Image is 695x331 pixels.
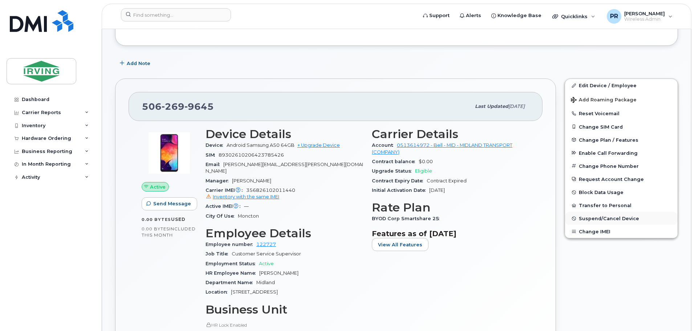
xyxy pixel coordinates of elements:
[206,203,244,209] span: Active IMEI
[372,216,443,221] span: BYOD Corp Smartshare 25
[415,168,432,174] span: Eligible
[206,280,256,285] span: Department Name
[206,152,219,158] span: SIM
[206,213,238,219] span: City Of Use
[142,101,214,112] span: 506
[256,280,275,285] span: Midland
[206,128,363,141] h3: Device Details
[565,160,678,173] button: Change Phone Number
[147,131,191,175] img: image20231002-3703462-1qu0sfr.jpeg
[429,12,450,19] span: Support
[579,216,639,221] span: Suspend/Cancel Device
[565,120,678,133] button: Change SIM Card
[259,261,274,266] span: Active
[565,186,678,199] button: Block Data Usage
[429,187,445,193] span: [DATE]
[150,183,166,190] span: Active
[115,57,157,70] button: Add Note
[419,159,433,164] span: $0.00
[184,101,214,112] span: 9645
[372,142,512,154] a: 0513614972 - Bell - MID - MIDLAND TRANSPORT (COMPANY)
[475,104,508,109] span: Last updated
[206,162,223,167] span: Email
[378,241,422,248] span: View All Features
[547,9,600,24] div: Quicklinks
[565,146,678,160] button: Enable Call Forwarding
[497,12,541,19] span: Knowledge Base
[561,13,588,19] span: Quicklinks
[127,60,150,67] span: Add Note
[565,212,678,225] button: Suspend/Cancel Device
[142,226,169,231] span: 0.00 Bytes
[372,201,529,214] h3: Rate Plan
[418,8,455,23] a: Support
[232,251,301,257] span: Customer Service Supervisor
[508,104,525,109] span: [DATE]
[213,194,279,199] span: Inventory with the same IMEI
[142,197,197,210] button: Send Message
[372,187,429,193] span: Initial Activation Date
[372,229,529,238] h3: Features as of [DATE]
[232,178,271,183] span: [PERSON_NAME]
[206,162,363,174] span: [PERSON_NAME][EMAIL_ADDRESS][PERSON_NAME][DOMAIN_NAME]
[206,270,259,276] span: HR Employee Name
[427,178,467,183] span: Contract Expired
[244,203,249,209] span: —
[206,322,363,328] p: HR Lock Enabled
[206,261,259,266] span: Employment Status
[372,168,415,174] span: Upgrade Status
[227,142,294,148] span: Android Samsung A50 64GB
[162,101,184,112] span: 269
[206,251,232,257] span: Job Title
[238,213,259,219] span: Moncton
[565,107,678,120] button: Reset Voicemail
[297,142,340,148] a: + Upgrade Device
[565,92,678,107] button: Add Roaming Package
[486,8,546,23] a: Knowledge Base
[259,270,298,276] span: [PERSON_NAME]
[206,187,246,193] span: Carrier IMEI
[455,8,486,23] a: Alerts
[206,194,279,199] a: Inventory with the same IMEI
[372,159,419,164] span: Contract balance
[142,217,171,222] span: 0.00 Bytes
[142,226,196,238] span: included this month
[206,178,232,183] span: Manager
[624,11,665,16] span: [PERSON_NAME]
[565,79,678,92] a: Edit Device / Employee
[372,238,428,251] button: View All Features
[256,242,276,247] a: 122727
[153,200,191,207] span: Send Message
[372,128,529,141] h3: Carrier Details
[571,97,637,104] span: Add Roaming Package
[206,289,231,295] span: Location
[565,133,678,146] button: Change Plan / Features
[206,142,227,148] span: Device
[372,178,427,183] span: Contract Expiry Date
[206,187,363,201] span: 356826102011440
[206,242,256,247] span: Employee number
[206,303,363,316] h3: Business Unit
[624,16,665,22] span: Wireless Admin
[579,137,638,142] span: Change Plan / Features
[466,12,481,19] span: Alerts
[219,152,284,158] span: 89302610206423785426
[372,142,397,148] span: Account
[565,225,678,238] button: Change IMEI
[121,8,231,21] input: Find something...
[171,217,186,222] span: used
[206,227,363,240] h3: Employee Details
[579,150,638,156] span: Enable Call Forwarding
[565,199,678,212] button: Transfer to Personal
[610,12,618,21] span: PR
[231,289,278,295] span: [STREET_ADDRESS]
[565,173,678,186] button: Request Account Change
[602,9,678,24] div: Poirier, Robert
